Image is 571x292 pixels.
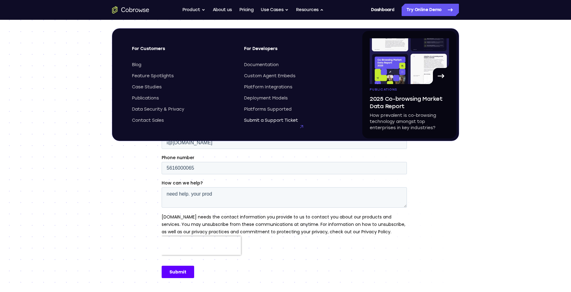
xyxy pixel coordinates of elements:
span: Publications [370,88,397,91]
span: Contact Sales [132,117,164,124]
span: For Customers [132,46,233,57]
iframe: Form 0 [162,104,409,283]
a: Dashboard [371,4,394,16]
span: Publications [132,95,159,101]
a: Blog [132,62,233,68]
button: Resources [296,4,324,16]
a: Publications [132,95,233,101]
span: Data Security & Privacy [132,106,184,112]
p: How prevalent is co-browsing technology amongst top enterprises in key industries? [370,112,449,131]
a: Documentation [244,62,345,68]
a: Contact Sales [132,117,233,124]
button: Product [182,4,205,16]
span: Submit a Support Ticket [244,117,298,124]
a: Pricing [239,4,254,16]
a: Deployment Models [244,95,345,101]
button: Use Cases [261,4,289,16]
span: For Developers [244,46,345,57]
span: Platforms Supported [244,106,292,112]
a: Data Security & Privacy [132,106,233,112]
a: Platform Integrations [244,84,345,90]
a: Submit a Support Ticket [244,117,345,124]
span: Deployment Models [244,95,288,101]
a: About us [213,4,232,16]
a: Custom Agent Embeds [244,73,345,79]
span: Documentation [244,62,279,68]
a: Go to the home page [112,6,149,14]
span: Platform Integrations [244,84,292,90]
a: Case Studies [132,84,233,90]
span: 2025 Co-browsing Market Data Report [370,95,449,110]
span: Blog [132,62,141,68]
a: Feature Spotlights [132,73,233,79]
img: A page from the browsing market ebook [370,38,449,84]
a: Try Online Demo [402,4,459,16]
span: Custom Agent Embeds [244,73,295,79]
span: Case Studies [132,84,162,90]
span: Feature Spotlights [132,73,174,79]
a: Platforms Supported [244,106,345,112]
